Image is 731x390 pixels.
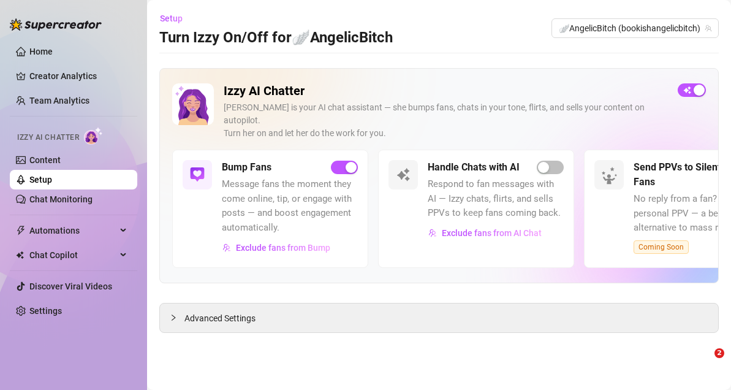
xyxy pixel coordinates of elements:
button: Exclude fans from AI Chat [428,223,542,243]
a: Content [29,155,61,165]
div: [PERSON_NAME] is your AI chat assistant — she bumps fans, chats in your tone, flirts, and sells y... [224,101,668,140]
span: Izzy AI Chatter [17,132,79,143]
span: Coming Soon [634,240,689,254]
span: Chat Copilot [29,245,116,265]
img: silent-fans-ppv-o-N6Mmdf.svg [601,167,621,186]
span: Setup [160,13,183,23]
button: Exclude fans from Bump [222,238,331,258]
img: Izzy AI Chatter [172,83,214,125]
h2: Izzy AI Chatter [224,83,668,99]
img: svg%3e [396,167,411,182]
span: 2 [714,348,724,358]
a: Chat Monitoring [29,194,93,204]
span: Advanced Settings [184,312,256,325]
span: Message fans the moment they come online, tip, or engage with posts — and boost engagement automa... [222,177,358,235]
img: Chat Copilot [16,251,24,259]
img: svg%3e [428,229,437,237]
iframe: Intercom live chat [689,348,719,378]
span: team [705,25,712,32]
span: Respond to fan messages with AI — Izzy chats, flirts, and sells PPVs to keep fans coming back. [428,177,564,221]
span: 🪽AngelicBitch (bookishangelicbitch) [559,19,711,37]
a: Team Analytics [29,96,89,105]
span: Automations [29,221,116,240]
h5: Bump Fans [222,160,271,175]
a: Discover Viral Videos [29,281,112,291]
span: Exclude fans from AI Chat [442,228,542,238]
div: collapsed [170,311,184,324]
button: Setup [159,9,192,28]
img: AI Chatter [84,127,103,145]
span: collapsed [170,314,177,321]
img: svg%3e [222,243,231,252]
h5: Handle Chats with AI [428,160,520,175]
a: Setup [29,175,52,185]
span: thunderbolt [16,226,26,235]
a: Creator Analytics [29,66,127,86]
img: svg%3e [190,167,205,182]
a: Settings [29,306,62,316]
h3: Turn Izzy On/Off for 🪽AngelicBitch [159,28,393,48]
a: Home [29,47,53,56]
span: Exclude fans from Bump [236,243,330,253]
img: logo-BBDzfeDw.svg [10,18,102,31]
